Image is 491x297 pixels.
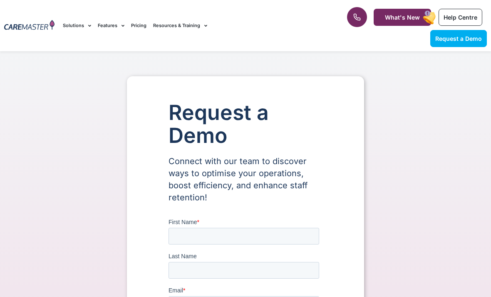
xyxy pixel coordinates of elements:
img: CareMaster Logo [4,20,55,31]
a: Resources & Training [153,12,207,40]
nav: Menu [63,12,313,40]
a: Features [98,12,124,40]
a: Request a Demo [430,30,487,47]
a: Pricing [131,12,146,40]
a: Help Centre [439,9,482,26]
a: What's New [374,9,431,26]
span: Help Centre [444,14,477,21]
span: Request a Demo [435,35,482,42]
p: Connect with our team to discover ways to optimise your operations, boost efficiency, and enhance... [169,155,322,204]
a: Solutions [63,12,91,40]
h1: Request a Demo [169,101,322,147]
span: What's New [385,14,420,21]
